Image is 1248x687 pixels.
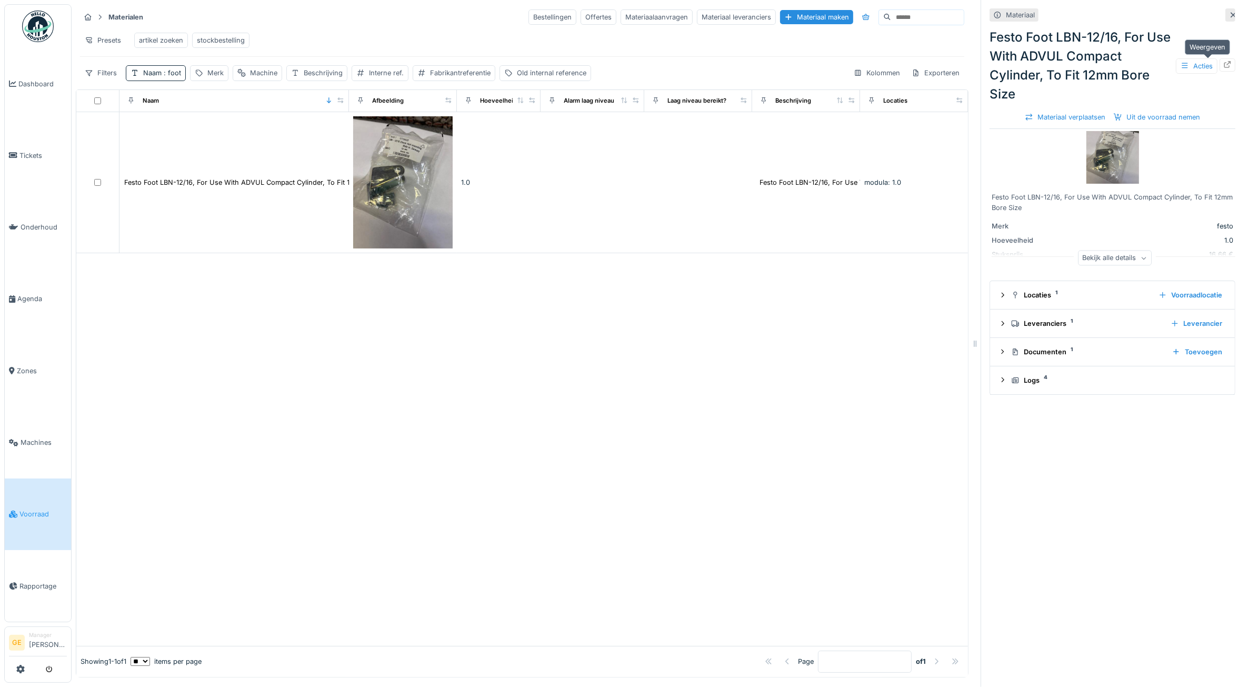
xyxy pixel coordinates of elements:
[5,263,71,335] a: Agenda
[883,96,907,105] div: Locaties
[461,177,537,187] div: 1.0
[104,12,147,22] strong: Materialen
[760,177,934,187] div: Festo Foot LBN-12/16, For Use With ADVUL Compac...
[992,221,1071,231] div: Merk
[5,479,71,550] a: Voorraad
[131,656,202,666] div: items per page
[5,48,71,120] a: Dashboard
[1021,110,1110,124] div: Materiaal verplaatsen
[994,371,1231,390] summary: Logs4
[21,437,67,447] span: Machines
[80,65,122,81] div: Filters
[5,335,71,406] a: Zones
[1168,345,1226,359] div: Toevoegen
[1078,251,1152,266] div: Bekijk alle details
[1166,316,1226,331] div: Leverancier
[994,342,1231,362] summary: Documenten1Toevoegen
[1075,235,1233,245] div: 1.0
[5,192,71,263] a: Onderhoud
[80,33,126,48] div: Presets
[21,222,67,232] span: Onderhoud
[775,96,811,105] div: Beschrijving
[22,11,54,42] img: Badge_color-CXgf-gQk.svg
[124,177,397,187] div: Festo Foot LBN-12/16, For Use With ADVUL Compact Cylinder, To Fit 12mm Bore Size
[780,10,853,24] div: Materiaal maken
[697,9,776,25] div: Materiaal leveranciers
[1185,39,1230,55] div: Weergeven
[5,550,71,622] a: Rapportage
[18,79,67,89] span: Dashboard
[849,65,905,81] div: Kolommen
[564,96,614,105] div: Alarm laag niveau
[864,178,901,186] span: modula: 1.0
[139,35,183,45] div: artikel zoeken
[907,65,964,81] div: Exporteren
[9,635,25,651] li: GE
[162,69,181,77] span: : foot
[990,28,1235,104] div: Festo Foot LBN-12/16, For Use With ADVUL Compact Cylinder, To Fit 12mm Bore Size
[517,68,586,78] div: Old internal reference
[372,96,404,105] div: Afbeelding
[994,285,1231,305] summary: Locaties1Voorraadlocatie
[1154,288,1226,302] div: Voorraadlocatie
[916,656,926,666] strong: of 1
[994,314,1231,333] summary: Leveranciers1Leverancier
[353,116,453,249] img: Festo Foot LBN-12/16, For Use With ADVUL Compact Cylinder, To Fit 12mm Bore Size
[197,35,245,45] div: stockbestelling
[667,96,726,105] div: Laag niveau bereikt?
[9,631,67,656] a: GE Manager[PERSON_NAME]
[19,581,67,591] span: Rapportage
[17,294,67,304] span: Agenda
[5,406,71,478] a: Machines
[1011,375,1222,385] div: Logs
[621,9,693,25] div: Materiaalaanvragen
[1086,131,1139,184] img: Festo Foot LBN-12/16, For Use With ADVUL Compact Cylinder, To Fit 12mm Bore Size
[143,96,159,105] div: Naam
[81,656,126,666] div: Showing 1 - 1 of 1
[207,68,224,78] div: Merk
[430,68,491,78] div: Fabrikantreferentie
[5,120,71,191] a: Tickets
[1011,347,1164,357] div: Documenten
[250,68,277,78] div: Machine
[1176,58,1217,74] div: Acties
[1011,290,1150,300] div: Locaties
[480,96,517,105] div: Hoeveelheid
[29,631,67,639] div: Manager
[581,9,616,25] div: Offertes
[1011,318,1162,328] div: Leveranciers
[369,68,404,78] div: Interne ref.
[19,509,67,519] span: Voorraad
[992,192,1233,212] div: Festo Foot LBN-12/16, For Use With ADVUL Compact Cylinder, To Fit 12mm Bore Size
[19,151,67,161] span: Tickets
[17,366,67,376] span: Zones
[143,68,181,78] div: Naam
[304,68,343,78] div: Beschrijving
[528,9,576,25] div: Bestellingen
[1075,221,1233,231] div: festo
[992,235,1071,245] div: Hoeveelheid
[1110,110,1204,124] div: Uit de voorraad nemen
[29,631,67,654] li: [PERSON_NAME]
[1006,10,1035,20] div: Materiaal
[798,656,814,666] div: Page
